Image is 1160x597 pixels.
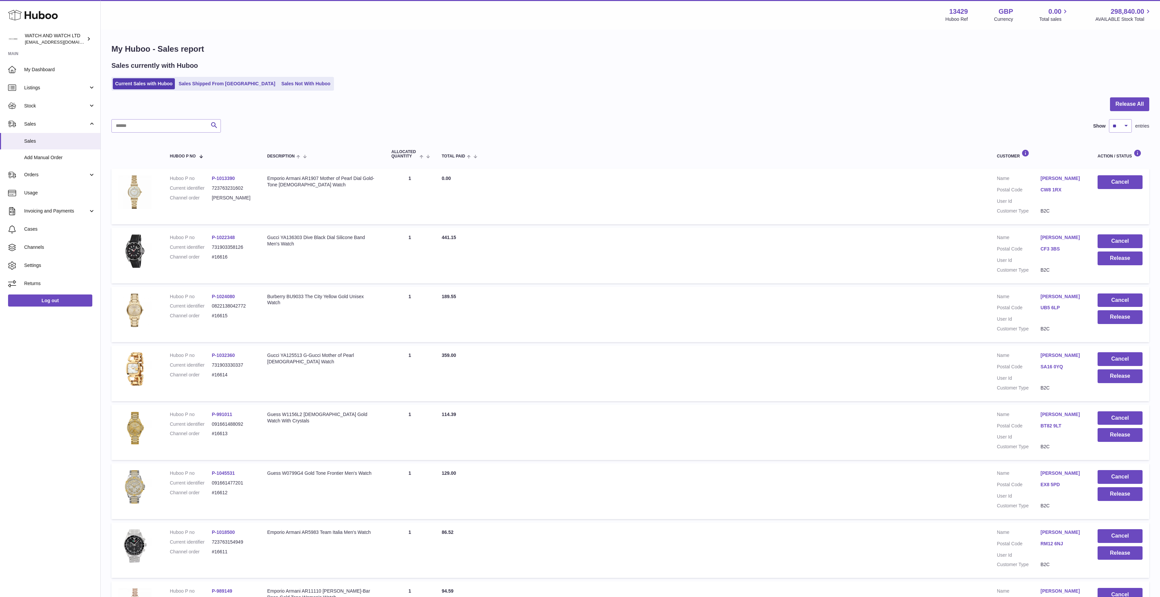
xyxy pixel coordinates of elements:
[997,434,1041,440] dt: User Id
[24,138,95,144] span: Sales
[442,176,451,181] span: 0.00
[267,470,378,476] div: Guess W0799G4 Gold Tone Frontier Men's Watch
[176,78,278,89] a: Sales Shipped From [GEOGRAPHIC_DATA]
[442,530,453,535] span: 86.52
[1041,352,1084,359] a: [PERSON_NAME]
[267,154,295,158] span: Description
[212,185,254,191] dd: 723763231602
[1098,310,1143,324] button: Release
[997,423,1041,431] dt: Postal Code
[442,353,456,358] span: 359.00
[949,7,968,16] strong: 13429
[946,16,968,22] div: Huboo Ref
[997,175,1041,183] dt: Name
[997,198,1041,204] dt: User Id
[997,411,1041,419] dt: Name
[170,244,212,250] dt: Current identifier
[1041,385,1084,391] dd: B2C
[267,411,378,424] div: Guess W1156L2 [DEMOGRAPHIC_DATA] Gold Watch With Crystals
[170,234,212,241] dt: Huboo P no
[997,552,1041,558] dt: User Id
[212,549,254,555] dd: #16611
[1041,444,1084,450] dd: B2C
[997,493,1041,499] dt: User Id
[1098,175,1143,189] button: Cancel
[1041,561,1084,568] dd: B2C
[212,235,235,240] a: P-1022348
[170,421,212,427] dt: Current identifier
[1041,293,1084,300] a: [PERSON_NAME]
[997,375,1041,381] dt: User Id
[1039,16,1069,22] span: Total sales
[170,470,212,476] dt: Huboo P no
[113,78,175,89] a: Current Sales with Huboo
[1098,546,1143,560] button: Release
[170,430,212,437] dt: Channel order
[997,208,1041,214] dt: Customer Type
[24,66,95,73] span: My Dashboard
[118,293,152,327] img: 1733754830.jpg
[1098,234,1143,248] button: Cancel
[385,228,435,283] td: 1
[170,293,212,300] dt: Huboo P no
[212,294,235,299] a: P-1024080
[267,175,378,188] div: Emporio Armani AR1907 Mother of Pearl Dial Gold-Tone [DEMOGRAPHIC_DATA] Watch
[997,385,1041,391] dt: Customer Type
[267,352,378,365] div: Gucci YA125513 G-Gucci Mother of Pearl [DEMOGRAPHIC_DATA] Watch
[267,293,378,306] div: Burberry BU9033 The City Yellow Gold Unisex Watch
[997,588,1041,596] dt: Name
[391,150,418,158] span: ALLOCATED Quantity
[997,364,1041,372] dt: Postal Code
[24,172,88,178] span: Orders
[212,303,254,309] dd: 0822138042772
[24,280,95,287] span: Returns
[24,154,95,161] span: Add Manual Order
[1041,267,1084,273] dd: B2C
[118,411,152,445] img: 1717967992.jpg
[1041,208,1084,214] dd: B2C
[442,588,453,594] span: 94.59
[442,294,456,299] span: 189.55
[111,61,198,70] h2: Sales currently with Huboo
[997,149,1084,158] div: Customer
[1095,7,1152,22] a: 298,840.00 AVAILABLE Stock Total
[24,226,95,232] span: Cases
[170,549,212,555] dt: Channel order
[1041,481,1084,488] a: EX8 5PD
[1098,352,1143,366] button: Cancel
[1041,305,1084,311] a: UB5 6LP
[997,470,1041,478] dt: Name
[1041,503,1084,509] dd: B2C
[997,503,1041,509] dt: Customer Type
[212,421,254,427] dd: 091661488092
[170,154,196,158] span: Huboo P no
[212,470,235,476] a: P-1045531
[1041,588,1084,594] a: [PERSON_NAME]
[212,530,235,535] a: P-1018500
[267,529,378,536] div: Emporio Armani AR5983 Team Italia Men's Watch
[442,470,456,476] span: 129.00
[24,244,95,250] span: Channels
[212,313,254,319] dd: #16615
[170,185,212,191] dt: Current identifier
[170,352,212,359] dt: Huboo P no
[1098,411,1143,425] button: Cancel
[24,85,88,91] span: Listings
[170,254,212,260] dt: Channel order
[1098,487,1143,501] button: Release
[170,195,212,201] dt: Channel order
[212,372,254,378] dd: #16614
[212,588,232,594] a: P-989149
[997,561,1041,568] dt: Customer Type
[170,529,212,536] dt: Huboo P no
[24,121,88,127] span: Sales
[1098,369,1143,383] button: Release
[111,44,1149,54] h1: My Huboo - Sales report
[8,34,18,44] img: baris@watchandwatch.co.uk
[385,522,435,578] td: 1
[118,234,152,268] img: 1732797488.jpg
[1098,293,1143,307] button: Cancel
[24,208,88,214] span: Invoicing and Payments
[212,176,235,181] a: P-1013390
[1049,7,1062,16] span: 0.00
